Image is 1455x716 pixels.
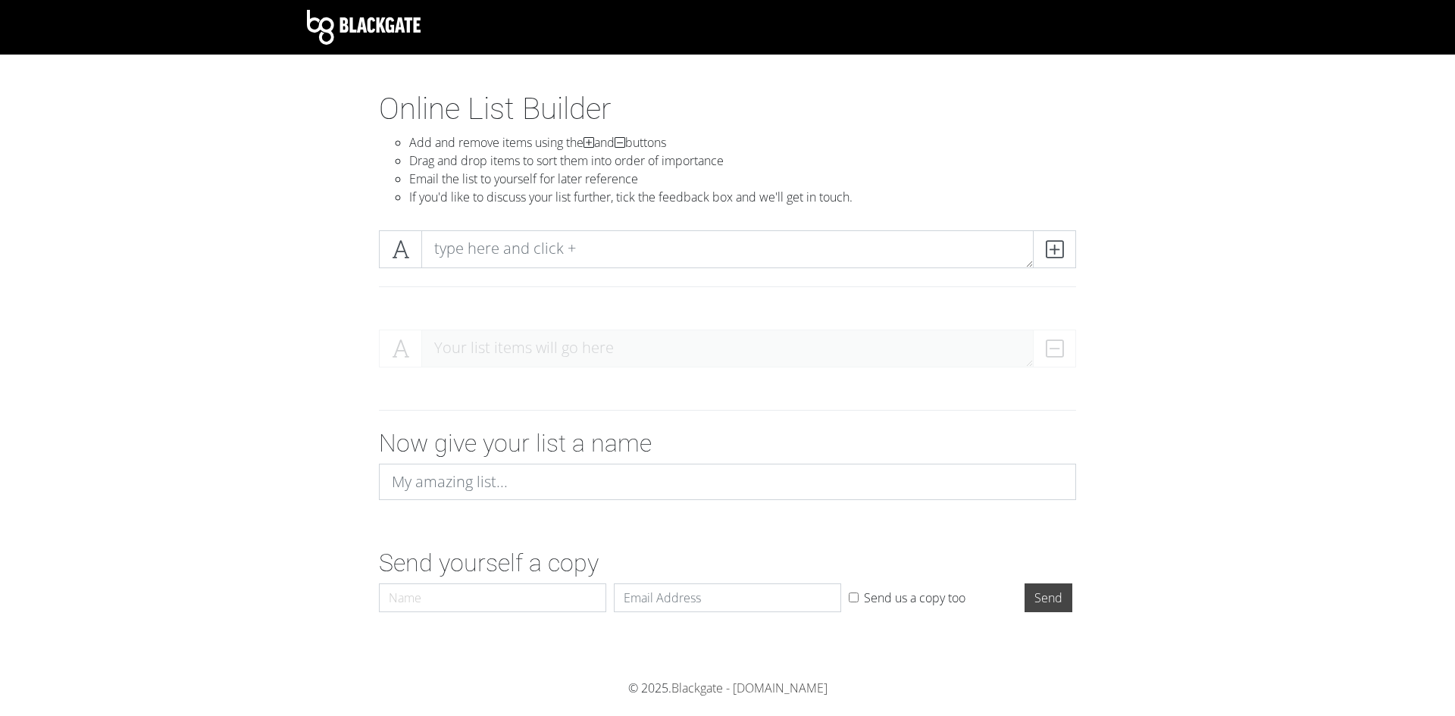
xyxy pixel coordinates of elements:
img: Blackgate [307,10,421,45]
a: Blackgate - [DOMAIN_NAME] [671,680,828,696]
li: Email the list to yourself for later reference [409,170,1076,188]
input: My amazing list... [379,464,1076,500]
label: Send us a copy too [864,589,965,607]
input: Send [1025,583,1072,612]
li: Add and remove items using the and buttons [409,133,1076,152]
h1: Online List Builder [379,91,1076,127]
input: Name [379,583,606,612]
div: © 2025. [307,679,1148,697]
input: Email Address [614,583,841,612]
h2: Send yourself a copy [379,549,1076,577]
li: If you'd like to discuss your list further, tick the feedback box and we'll get in touch. [409,188,1076,206]
li: Drag and drop items to sort them into order of importance [409,152,1076,170]
h2: Now give your list a name [379,429,1076,458]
